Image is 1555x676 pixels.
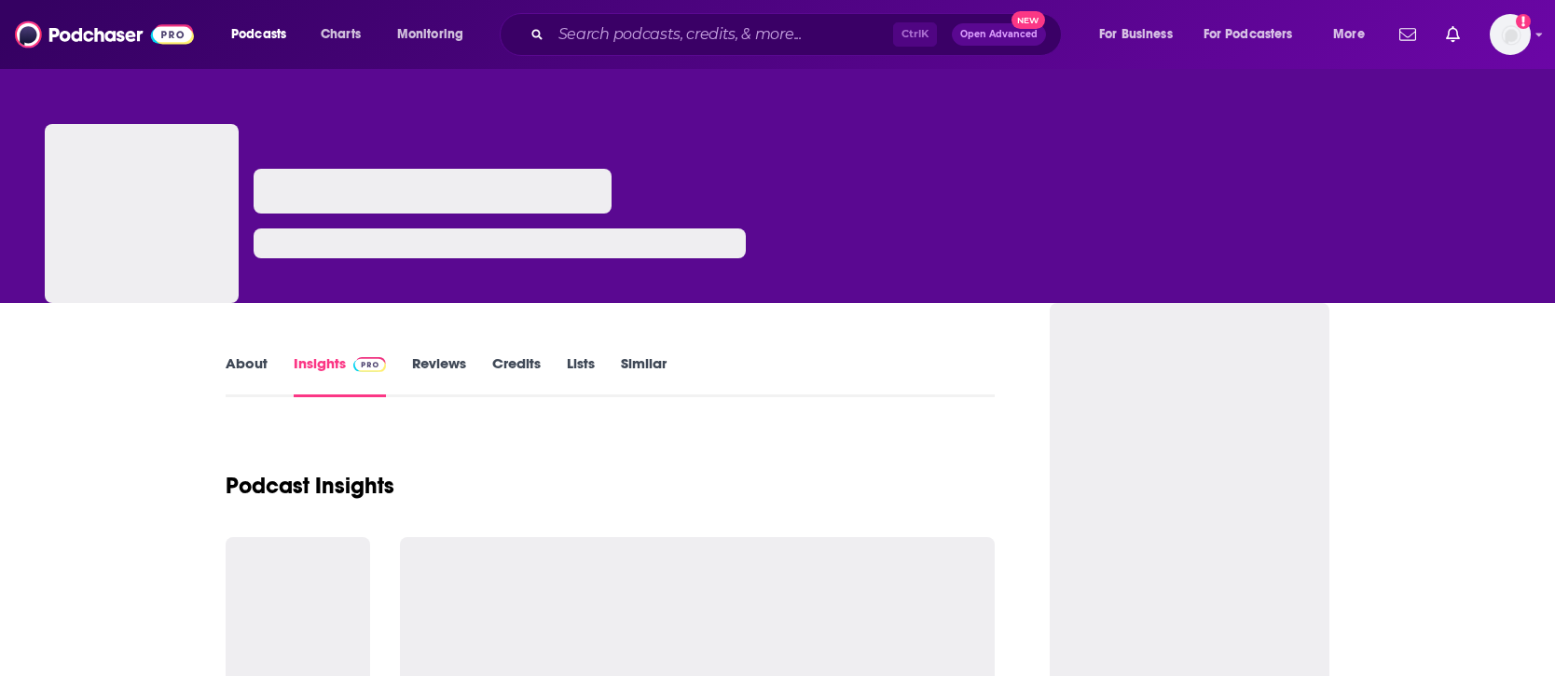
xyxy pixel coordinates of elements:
[517,13,1080,56] div: Search podcasts, credits, & more...
[1011,11,1045,29] span: New
[218,20,310,49] button: open menu
[1438,19,1467,50] a: Show notifications dropdown
[1204,21,1293,48] span: For Podcasters
[226,354,268,397] a: About
[294,354,386,397] a: InsightsPodchaser Pro
[309,20,372,49] a: Charts
[551,20,893,49] input: Search podcasts, credits, & more...
[492,354,541,397] a: Credits
[1490,14,1531,55] button: Show profile menu
[412,354,466,397] a: Reviews
[384,20,488,49] button: open menu
[1392,19,1424,50] a: Show notifications dropdown
[15,17,194,52] img: Podchaser - Follow, Share and Rate Podcasts
[1191,20,1320,49] button: open menu
[1333,21,1365,48] span: More
[960,30,1038,39] span: Open Advanced
[1099,21,1173,48] span: For Business
[321,21,361,48] span: Charts
[397,21,463,48] span: Monitoring
[893,22,937,47] span: Ctrl K
[1516,14,1531,29] svg: Add a profile image
[226,472,394,500] h1: Podcast Insights
[1490,14,1531,55] span: Logged in as AnnaO
[231,21,286,48] span: Podcasts
[621,354,667,397] a: Similar
[1320,20,1388,49] button: open menu
[353,357,386,372] img: Podchaser Pro
[952,23,1046,46] button: Open AdvancedNew
[567,354,595,397] a: Lists
[1490,14,1531,55] img: User Profile
[1086,20,1196,49] button: open menu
